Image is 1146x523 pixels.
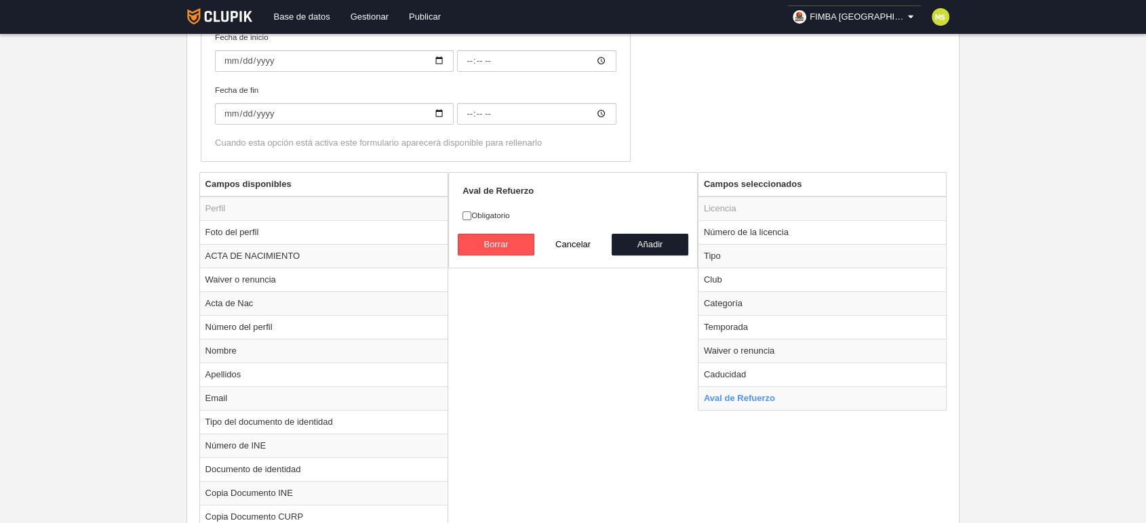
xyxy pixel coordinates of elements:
strong: Aval de Refuerzo [462,186,534,196]
img: OaEej4y1NQ6z.30x30.jpg [793,10,806,24]
button: Cancelar [534,234,612,255]
td: Email [200,386,448,410]
input: Obligatorio [462,211,471,220]
td: Nombre [200,339,448,362]
button: Añadir [612,234,689,255]
img: Clupik [187,8,253,24]
td: Perfil [200,196,448,221]
span: FIMBA [GEOGRAPHIC_DATA] [810,10,905,24]
input: Fecha de fin [457,103,616,125]
td: Waiver o renuncia [200,268,448,291]
input: Fecha de fin [215,103,454,125]
th: Campos seleccionados [698,173,947,196]
label: Obligatorio [462,209,684,222]
div: Cuando esta opción está activa este formulario aparecerá disponible para rellenarlo [215,137,616,149]
input: Fecha de inicio [215,50,454,72]
input: Fecha de inicio [457,50,616,72]
a: FIMBA [GEOGRAPHIC_DATA] [787,5,922,28]
td: ACTA DE NACIMIENTO [200,244,448,268]
td: Apellidos [200,362,448,386]
td: Club [698,268,947,291]
th: Campos disponibles [200,173,448,196]
td: Caducidad [698,362,947,386]
td: Temporada [698,315,947,339]
td: Tipo del documento de identidad [200,410,448,434]
td: Copia Documento INE [200,481,448,505]
td: Aval de Refuerzo [698,386,947,410]
td: Waiver o renuncia [698,339,947,362]
td: Licencia [698,196,947,221]
td: Número de la licencia [698,220,947,244]
label: Fecha de inicio [215,31,616,72]
td: Número del perfil [200,315,448,339]
td: Categoría [698,291,947,315]
td: Documento de identidad [200,457,448,481]
td: Número de INE [200,434,448,457]
label: Fecha de fin [215,84,616,125]
img: c2l6ZT0zMHgzMCZmcz05JnRleHQ9TVMmYmc9Y2RkYzM5.png [932,8,949,26]
button: Borrar [458,234,535,255]
td: Foto del perfil [200,220,448,244]
td: Tipo [698,244,947,268]
td: Acta de Nac [200,291,448,315]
